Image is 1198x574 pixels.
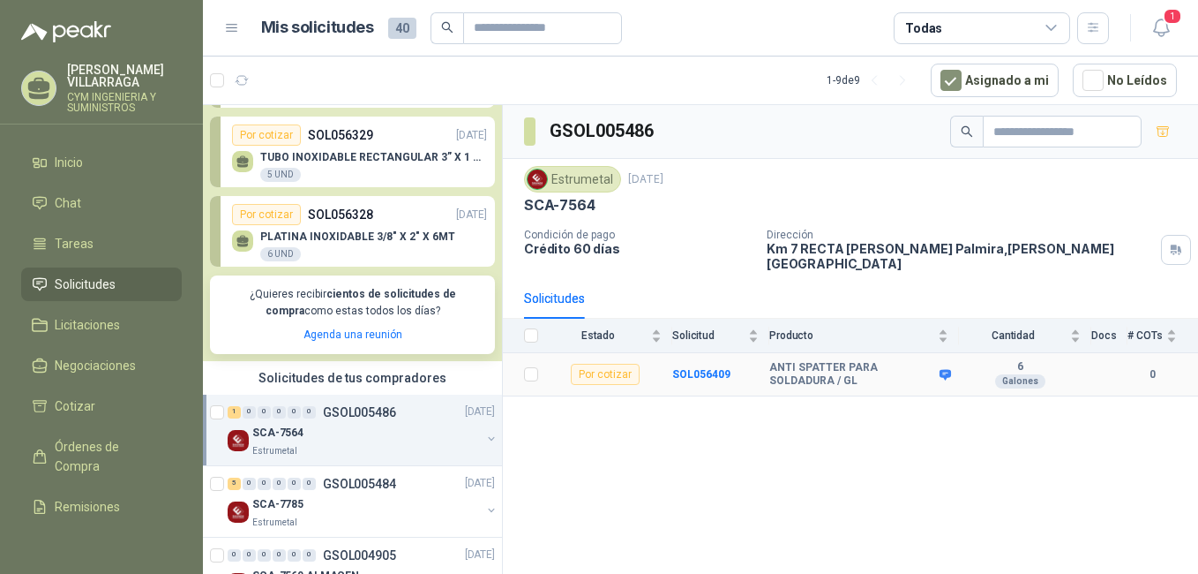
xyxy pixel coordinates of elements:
[769,361,935,389] b: ANTI SPATTER PARA SOLDADURA / GL
[465,404,495,420] p: [DATE]
[21,349,182,382] a: Negociaciones
[55,193,81,213] span: Chat
[441,21,453,34] span: search
[303,478,316,490] div: 0
[203,361,502,395] div: Solicitudes de tus compradores
[221,286,484,320] p: ¿Quieres recibir como estas todos los días?
[228,406,241,419] div: 1
[931,64,1059,97] button: Asignado a mi
[252,496,303,513] p: SCA-7785
[55,315,120,335] span: Licitaciones
[252,425,303,442] p: SCA-7564
[55,153,83,172] span: Inicio
[21,490,182,524] a: Remisiones
[67,64,182,88] p: [PERSON_NAME] VILLARRAGA
[550,117,656,145] h3: GSOL005486
[767,229,1154,241] p: Dirección
[465,547,495,563] p: [DATE]
[243,406,256,419] div: 0
[1127,329,1163,342] span: # COTs
[465,475,495,492] p: [DATE]
[1127,366,1177,383] b: 0
[260,168,301,182] div: 5 UND
[258,406,271,419] div: 0
[308,205,373,224] p: SOL056328
[959,329,1067,342] span: Cantidad
[571,364,640,385] div: Por cotizar
[323,406,396,419] p: GSOL005486
[258,478,271,490] div: 0
[55,397,95,416] span: Cotizar
[55,356,136,375] span: Negociaciones
[323,478,396,490] p: GSOL005484
[260,230,455,243] p: PLATINA INOXIDABLE 3/8" X 2" X 6MT
[995,374,1045,389] div: Galones
[252,516,297,530] p: Estrumetal
[232,125,301,146] div: Por cotizar
[672,329,745,342] span: Solicitud
[243,549,256,562] div: 0
[303,329,402,341] a: Agenda una reunión
[827,66,917,94] div: 1 - 9 de 9
[258,549,271,562] div: 0
[549,329,648,342] span: Estado
[961,125,973,138] span: search
[228,473,498,530] a: 5 0 0 0 0 0 GSOL005484[DATE] Company LogoSCA-7785Estrumetal
[273,549,286,562] div: 0
[21,430,182,483] a: Órdenes de Compra
[21,146,182,179] a: Inicio
[273,478,286,490] div: 0
[308,125,373,145] p: SOL056329
[55,275,116,294] span: Solicitudes
[55,437,165,476] span: Órdenes de Compra
[288,549,301,562] div: 0
[672,368,730,381] a: SOL056409
[67,92,182,113] p: CYM INGENIERIA Y SUMINISTROS
[228,402,498,458] a: 1 0 0 0 0 0 GSOL005486[DATE] Company LogoSCA-7564Estrumetal
[288,478,301,490] div: 0
[55,234,94,253] span: Tareas
[1145,12,1177,44] button: 1
[228,549,241,562] div: 0
[21,21,111,42] img: Logo peakr
[273,406,286,419] div: 0
[769,329,934,342] span: Producto
[260,247,301,261] div: 6 UND
[210,117,495,187] a: Por cotizarSOL056329[DATE] TUBO INOXIDABLE RECTANGULAR 3” X 1 ½” X 1/8 X 6 MTS5 UND
[21,227,182,261] a: Tareas
[905,19,942,38] div: Todas
[549,319,672,353] th: Estado
[456,127,487,144] p: [DATE]
[672,319,769,353] th: Solicitud
[959,360,1081,374] b: 6
[21,389,182,423] a: Cotizar
[243,478,256,490] div: 0
[228,478,241,490] div: 5
[303,549,316,562] div: 0
[524,229,752,241] p: Condición de pago
[55,497,120,517] span: Remisiones
[266,288,456,317] b: cientos de solicitudes de compra
[456,207,487,223] p: [DATE]
[959,319,1091,353] th: Cantidad
[524,196,595,215] p: SCA-7564
[528,170,547,189] img: Company Logo
[21,186,182,220] a: Chat
[1163,8,1182,25] span: 1
[628,171,663,188] p: [DATE]
[524,241,752,256] p: Crédito 60 días
[21,268,182,301] a: Solicitudes
[303,406,316,419] div: 0
[1073,64,1177,97] button: No Leídos
[1127,319,1198,353] th: # COTs
[769,319,959,353] th: Producto
[288,406,301,419] div: 0
[767,241,1154,271] p: Km 7 RECTA [PERSON_NAME] Palmira , [PERSON_NAME][GEOGRAPHIC_DATA]
[210,196,495,267] a: Por cotizarSOL056328[DATE] PLATINA INOXIDABLE 3/8" X 2" X 6MT6 UND
[323,549,396,562] p: GSOL004905
[260,151,487,163] p: TUBO INOXIDABLE RECTANGULAR 3” X 1 ½” X 1/8 X 6 MTS
[388,18,416,39] span: 40
[524,289,585,308] div: Solicitudes
[21,531,182,564] a: Configuración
